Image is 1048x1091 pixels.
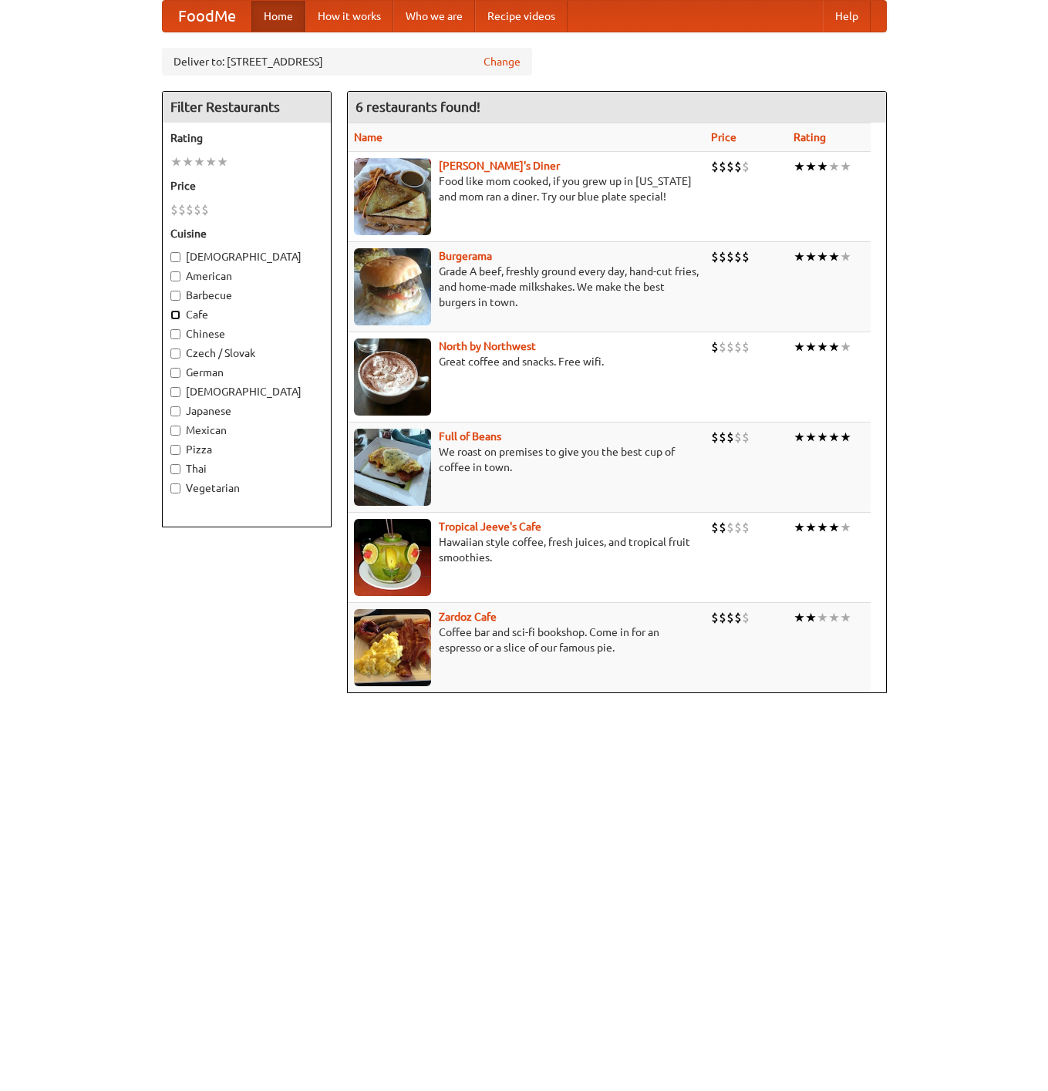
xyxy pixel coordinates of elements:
[163,92,331,123] h4: Filter Restaurants
[734,338,742,355] li: $
[170,130,323,146] h5: Rating
[170,249,323,264] label: [DEMOGRAPHIC_DATA]
[170,403,323,419] label: Japanese
[162,48,532,76] div: Deliver to: [STREET_ADDRESS]
[726,519,734,536] li: $
[726,338,734,355] li: $
[354,131,382,143] a: Name
[201,201,209,218] li: $
[354,519,431,596] img: jeeves.jpg
[251,1,305,32] a: Home
[711,131,736,143] a: Price
[170,423,323,438] label: Mexican
[217,153,228,170] li: ★
[734,519,742,536] li: $
[817,429,828,446] li: ★
[726,158,734,175] li: $
[170,445,180,455] input: Pizza
[354,264,699,310] p: Grade A beef, freshly ground every day, hand-cut fries, and home-made milkshakes. We make the bes...
[840,519,851,536] li: ★
[205,153,217,170] li: ★
[719,609,726,626] li: $
[719,429,726,446] li: $
[742,429,750,446] li: $
[170,406,180,416] input: Japanese
[170,387,180,397] input: [DEMOGRAPHIC_DATA]
[805,338,817,355] li: ★
[817,609,828,626] li: ★
[719,338,726,355] li: $
[742,338,750,355] li: $
[817,158,828,175] li: ★
[742,248,750,265] li: $
[719,158,726,175] li: $
[805,248,817,265] li: ★
[170,329,180,339] input: Chinese
[840,429,851,446] li: ★
[439,340,536,352] a: North by Northwest
[817,248,828,265] li: ★
[170,368,180,378] input: German
[794,248,805,265] li: ★
[170,291,180,301] input: Barbecue
[354,338,431,416] img: north.jpg
[840,158,851,175] li: ★
[794,338,805,355] li: ★
[356,99,480,114] ng-pluralize: 6 restaurants found!
[711,248,719,265] li: $
[817,519,828,536] li: ★
[354,429,431,506] img: beans.jpg
[170,326,323,342] label: Chinese
[742,158,750,175] li: $
[170,310,180,320] input: Cafe
[170,384,323,399] label: [DEMOGRAPHIC_DATA]
[194,153,205,170] li: ★
[828,519,840,536] li: ★
[170,201,178,218] li: $
[170,426,180,436] input: Mexican
[805,158,817,175] li: ★
[840,248,851,265] li: ★
[170,288,323,303] label: Barbecue
[170,442,323,457] label: Pizza
[170,461,323,476] label: Thai
[726,248,734,265] li: $
[794,519,805,536] li: ★
[393,1,475,32] a: Who we are
[354,158,431,235] img: sallys.jpg
[475,1,568,32] a: Recipe videos
[354,248,431,325] img: burgerama.jpg
[734,609,742,626] li: $
[711,429,719,446] li: $
[439,520,541,533] a: Tropical Jeeve's Cafe
[794,158,805,175] li: ★
[354,625,699,655] p: Coffee bar and sci-fi bookshop. Come in for an espresso or a slice of our famous pie.
[828,248,840,265] li: ★
[719,248,726,265] li: $
[170,365,323,380] label: German
[828,429,840,446] li: ★
[794,131,826,143] a: Rating
[170,153,182,170] li: ★
[840,609,851,626] li: ★
[354,354,699,369] p: Great coffee and snacks. Free wifi.
[354,173,699,204] p: Food like mom cooked, if you grew up in [US_STATE] and mom ran a diner. Try our blue plate special!
[828,158,840,175] li: ★
[170,480,323,496] label: Vegetarian
[170,268,323,284] label: American
[439,160,560,172] a: [PERSON_NAME]'s Diner
[305,1,393,32] a: How it works
[354,609,431,686] img: zardoz.jpg
[170,252,180,262] input: [DEMOGRAPHIC_DATA]
[439,250,492,262] a: Burgerama
[170,483,180,493] input: Vegetarian
[170,349,180,359] input: Czech / Slovak
[170,178,323,194] h5: Price
[439,611,497,623] b: Zardoz Cafe
[734,429,742,446] li: $
[711,338,719,355] li: $
[794,429,805,446] li: ★
[734,158,742,175] li: $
